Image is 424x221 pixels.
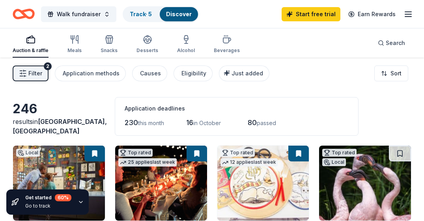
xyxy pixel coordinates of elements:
[57,9,101,19] span: Walk fundraiser
[214,32,240,58] button: Beverages
[28,69,42,78] span: Filter
[25,194,71,201] div: Get started
[41,6,116,22] button: Walk fundraiser
[214,47,240,54] div: Beverages
[344,7,400,21] a: Earn Rewards
[322,158,346,166] div: Local
[13,101,105,117] div: 246
[138,120,164,126] span: this month
[67,32,82,58] button: Meals
[13,66,49,81] button: Filter2
[282,7,340,21] a: Start free trial
[130,11,152,17] a: Track· 5
[13,117,105,136] div: results
[13,47,49,54] div: Auction & raffle
[217,146,309,221] img: Image for Oriental Trading
[13,118,107,135] span: in
[177,47,195,54] div: Alcohol
[16,149,40,157] div: Local
[319,146,411,221] img: Image for Oakland Zoo
[372,35,411,51] button: Search
[219,66,269,81] button: Just added
[174,66,213,81] button: Eligibility
[132,66,167,81] button: Causes
[177,32,195,58] button: Alcohol
[257,120,276,126] span: passed
[13,5,35,23] a: Home
[322,149,357,157] div: Top rated
[386,38,405,48] span: Search
[125,118,138,127] span: 230
[63,69,120,78] div: Application methods
[220,149,255,157] div: Top rated
[25,203,71,209] div: Go to track
[118,149,153,157] div: Top rated
[166,11,192,17] a: Discover
[13,32,49,58] button: Auction & raffle
[193,120,221,126] span: in October
[220,158,278,167] div: 12 applies last week
[115,146,207,221] img: Image for CookinGenie
[125,104,349,113] div: Application deadlines
[123,6,199,22] button: Track· 5Discover
[67,47,82,54] div: Meals
[136,47,158,54] div: Desserts
[101,47,118,54] div: Snacks
[55,194,71,201] div: 60 %
[55,66,126,81] button: Application methods
[13,118,107,135] span: [GEOGRAPHIC_DATA], [GEOGRAPHIC_DATA]
[374,66,408,81] button: Sort
[136,32,158,58] button: Desserts
[13,146,105,221] img: Image for The Walt Disney Museum
[390,69,402,78] span: Sort
[181,69,206,78] div: Eligibility
[186,118,193,127] span: 16
[232,70,263,77] span: Just added
[248,118,257,127] span: 80
[118,158,177,167] div: 25 applies last week
[140,69,161,78] div: Causes
[101,32,118,58] button: Snacks
[44,62,52,70] div: 2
